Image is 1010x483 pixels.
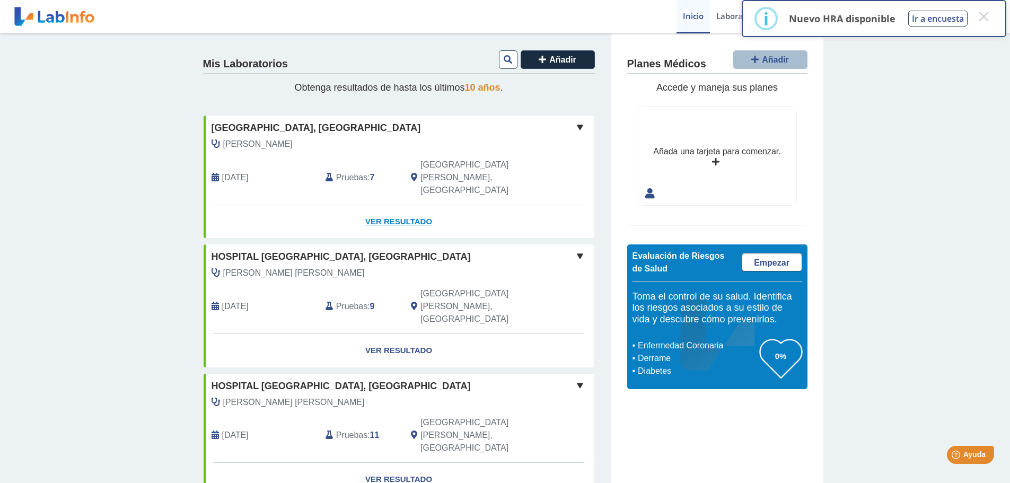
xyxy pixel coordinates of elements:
b: 7 [370,173,375,182]
span: Añadir [549,55,576,64]
h3: 0% [760,349,802,363]
span: 2023-05-23 [222,300,249,313]
span: Pruebas [336,429,367,442]
span: Hospital [GEOGRAPHIC_DATA], [GEOGRAPHIC_DATA] [212,379,471,393]
li: Enfermedad Coronaria [635,339,760,352]
div: Añada una tarjeta para comenzar. [653,145,780,158]
span: [GEOGRAPHIC_DATA], [GEOGRAPHIC_DATA] [212,121,421,135]
span: 2025-08-22 [222,171,249,184]
b: 9 [370,302,375,311]
span: Negron Casasnovas, Jorge [223,396,365,409]
span: Negron Casasnovas, Jorge [223,267,365,279]
button: Añadir [733,50,807,69]
li: Diabetes [635,365,760,377]
h4: Mis Laboratorios [203,58,288,71]
span: Pruebas [336,300,367,313]
a: Ver Resultado [204,334,594,367]
span: 2021-11-13 [222,429,249,442]
span: Empezar [754,258,789,267]
a: Empezar [742,253,802,271]
p: Nuevo HRA disponible [789,12,895,25]
h4: Planes Médicos [627,58,706,71]
button: Close this dialog [974,7,993,26]
div: : [318,287,403,326]
li: Derrame [635,352,760,365]
div: : [318,416,403,454]
button: Ir a encuesta [908,11,968,27]
span: San Juan, PR [420,287,538,326]
span: Arraut, Juan [223,138,293,151]
a: Ver Resultado [204,205,594,239]
span: Obtenga resultados de hasta los últimos . [294,82,503,93]
span: Hospital [GEOGRAPHIC_DATA], [GEOGRAPHIC_DATA] [212,250,471,264]
div: i [763,9,769,28]
span: 10 años [465,82,500,93]
iframe: Help widget launcher [916,442,998,471]
button: Añadir [521,50,595,69]
b: 11 [370,431,380,440]
span: Evaluación de Riesgos de Salud [633,251,725,273]
h5: Toma el control de su salud. Identifica los riesgos asociados a su estilo de vida y descubre cómo... [633,291,802,326]
span: San Juan, PR [420,159,538,197]
span: Pruebas [336,171,367,184]
span: Accede y maneja sus planes [656,82,778,93]
span: Añadir [762,55,789,64]
span: San Juan, PR [420,416,538,454]
div: : [318,159,403,197]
